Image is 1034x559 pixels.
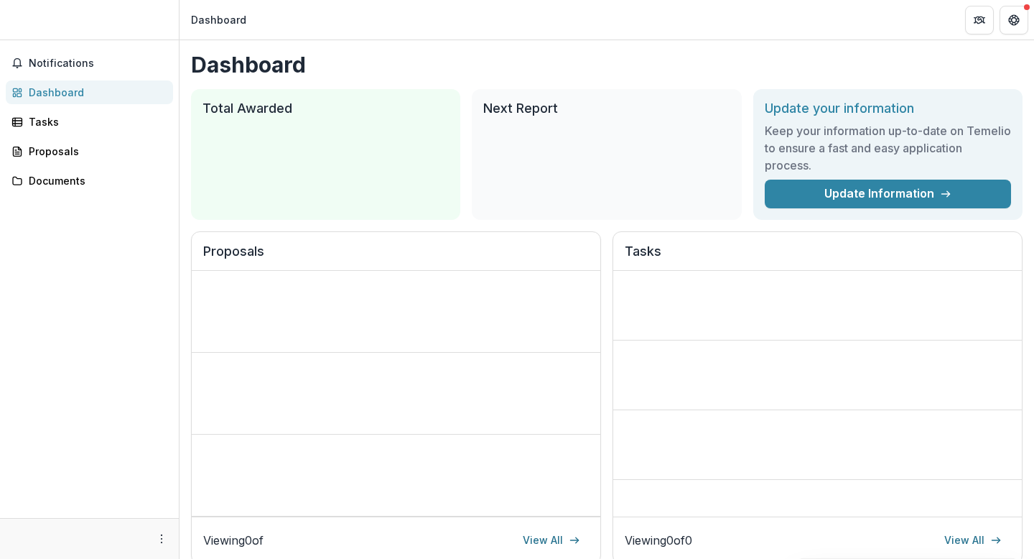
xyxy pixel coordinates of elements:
div: Tasks [29,114,162,129]
a: Update Information [765,180,1011,208]
h2: Tasks [625,244,1010,271]
a: Tasks [6,110,173,134]
p: Viewing 0 of [203,532,264,549]
a: View All [514,529,589,552]
a: View All [936,529,1010,552]
a: Dashboard [6,80,173,104]
a: Proposals [6,139,173,163]
button: Notifications [6,52,173,75]
div: Proposals [29,144,162,159]
p: Viewing 0 of 0 [625,532,692,549]
div: Documents [29,173,162,188]
span: Notifications [29,57,167,70]
h2: Proposals [203,244,589,271]
h1: Dashboard [191,52,1023,78]
nav: breadcrumb [185,9,252,30]
div: Dashboard [29,85,162,100]
h2: Total Awarded [202,101,449,116]
button: Get Help [1000,6,1028,34]
button: Partners [965,6,994,34]
div: Dashboard [191,12,246,27]
button: More [153,530,170,548]
h2: Update your information [765,101,1011,116]
h3: Keep your information up-to-date on Temelio to ensure a fast and easy application process. [765,122,1011,174]
h2: Next Report [483,101,730,116]
a: Documents [6,169,173,193]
